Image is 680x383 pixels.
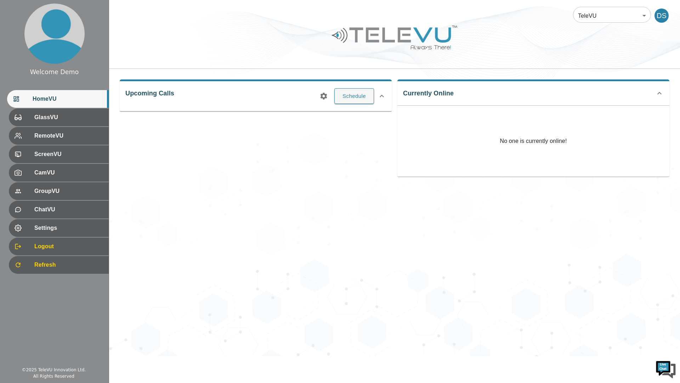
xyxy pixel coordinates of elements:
[9,219,109,237] div: Settings
[33,95,103,103] span: HomeVU
[34,132,103,140] span: RemoteVU
[9,256,109,274] div: Refresh
[500,106,567,177] p: No one is currently online!
[331,23,458,52] img: Logo
[24,4,85,64] img: profile.png
[34,261,103,269] span: Refresh
[654,9,669,23] div: DS
[33,373,74,379] div: All Rights Reserved
[9,164,109,182] div: CamVU
[573,6,651,26] div: TeleVU
[34,113,103,122] span: GlassVU
[9,201,109,218] div: ChatVU
[34,242,103,251] span: Logout
[9,127,109,145] div: RemoteVU
[34,205,103,214] span: ChatVU
[30,67,79,77] div: Welcome Demo
[655,358,676,379] img: Chat Widget
[9,182,109,200] div: GroupVU
[334,88,374,104] button: Schedule
[34,187,103,195] span: GroupVU
[9,238,109,255] div: Logout
[22,367,86,373] div: © 2025 TeleVU Innovation Ltd.
[34,168,103,177] span: CamVU
[7,90,109,108] div: HomeVU
[9,109,109,126] div: GlassVU
[34,224,103,232] span: Settings
[34,150,103,159] span: ScreenVU
[9,145,109,163] div: ScreenVU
